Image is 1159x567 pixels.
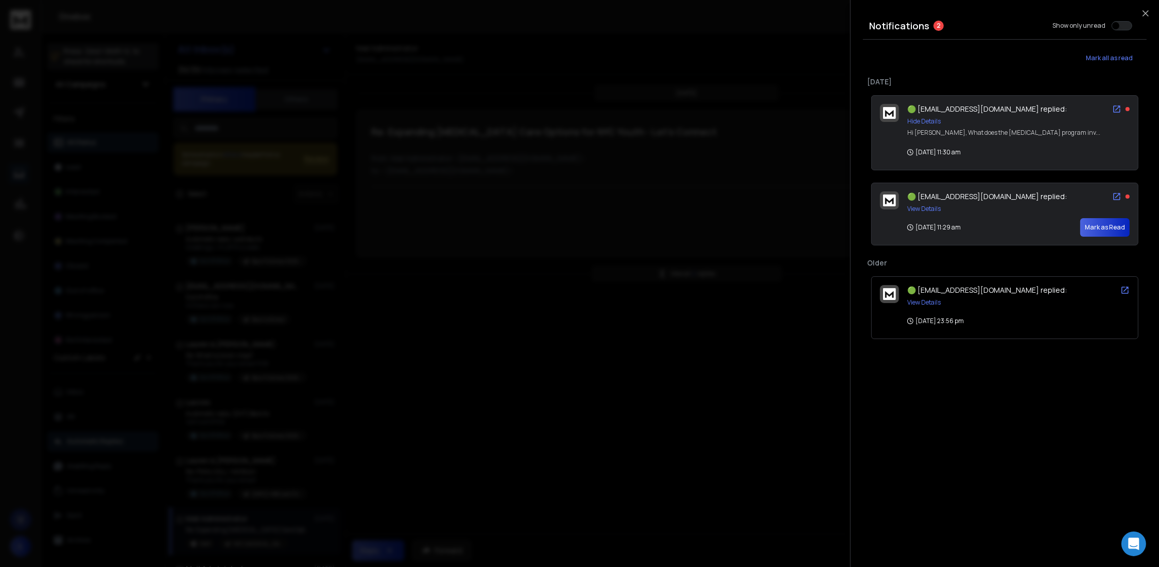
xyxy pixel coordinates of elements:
[907,298,941,307] button: View Details
[907,104,1067,114] span: 🟢 [EMAIL_ADDRESS][DOMAIN_NAME] replied:
[883,107,896,119] img: logo
[1052,22,1105,30] label: Show only unread
[907,317,964,325] p: [DATE] 23:56 pm
[883,288,896,300] img: logo
[907,129,1100,137] div: Hi [PERSON_NAME], What does the [MEDICAL_DATA] program inv...
[907,117,941,126] button: Hide Details
[1080,218,1130,237] button: Mark as Read
[907,191,1067,201] span: 🟢 [EMAIL_ADDRESS][DOMAIN_NAME] replied:
[1086,54,1133,62] span: Mark all as read
[869,19,929,33] h3: Notifications
[907,285,1067,295] span: 🟢 [EMAIL_ADDRESS][DOMAIN_NAME] replied:
[883,194,896,206] img: logo
[867,258,1143,268] p: Older
[907,148,961,156] p: [DATE] 11:30 am
[907,205,941,213] button: View Details
[907,223,961,232] p: [DATE] 11:29 am
[1072,48,1147,68] button: Mark all as read
[867,77,1143,87] p: [DATE]
[1121,531,1146,556] div: Open Intercom Messenger
[933,21,944,31] span: 2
